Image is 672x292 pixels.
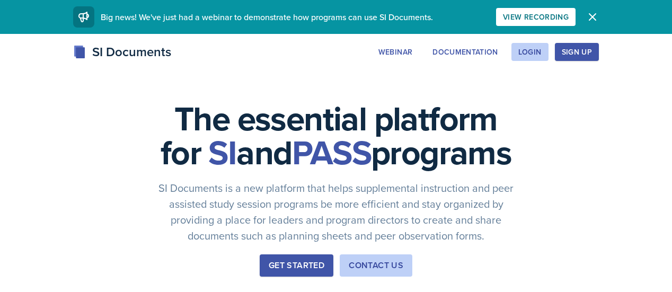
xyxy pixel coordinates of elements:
button: View Recording [496,8,576,26]
button: Webinar [372,43,419,61]
div: Sign Up [562,48,592,56]
div: Webinar [378,48,412,56]
div: Get Started [269,259,324,272]
div: View Recording [503,13,569,21]
button: Contact Us [340,254,412,277]
span: Big news! We've just had a webinar to demonstrate how programs can use SI Documents. [101,11,433,23]
div: Contact Us [349,259,403,272]
div: Login [518,48,542,56]
button: Documentation [426,43,505,61]
button: Login [511,43,549,61]
div: Documentation [432,48,498,56]
button: Sign Up [555,43,599,61]
div: SI Documents [73,42,171,61]
button: Get Started [260,254,333,277]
